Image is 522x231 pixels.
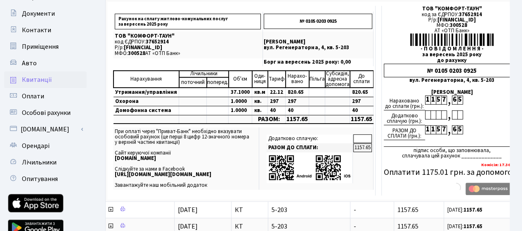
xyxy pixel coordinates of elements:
[325,71,350,88] td: Субсидія, адресна допомога
[146,38,169,45] span: 37652914
[457,125,463,134] div: 5
[384,90,520,95] div: [PERSON_NAME]
[350,115,373,124] td: 1157.65
[252,106,268,115] td: кв.
[447,223,482,230] small: [DATE]:
[384,17,520,23] div: Р/р:
[22,9,55,18] span: Документи
[115,14,261,29] p: Рахунок на сплату житлово-комунальних послуг за вересень 2025 року
[264,39,372,45] p: [PERSON_NAME]
[481,162,520,168] b: Комісія: 17.36 грн.
[457,95,463,105] div: 5
[113,71,179,88] td: Нарахування
[229,88,252,97] td: 37.1000
[452,125,457,134] div: 6
[384,6,520,12] div: ТОВ "КОМФОРТ-ТАУН"
[459,11,482,18] span: 37652914
[268,154,351,181] img: apps-qrcodes.png
[397,222,418,231] span: 1157.65
[446,95,452,105] div: ,
[268,97,286,106] td: 297
[436,125,441,134] div: 5
[436,95,441,105] div: 5
[22,75,52,84] span: Квитанції
[384,23,520,28] div: МФО:
[128,50,145,57] span: 300528
[463,223,482,230] b: 1157.65
[384,52,520,57] div: за вересень 2025 року
[354,205,356,214] span: -
[430,125,436,134] div: 1
[178,205,198,214] span: [DATE]
[384,78,520,83] div: вул. Регенераторна, 4, кв. 5-203
[252,71,268,88] td: Оди- ниця
[4,88,87,105] a: Оплати
[430,95,436,105] div: 1
[113,88,179,97] td: Утримання/управління
[384,12,520,17] div: код за ЄДРПОУ:
[309,71,325,88] td: Пільга
[384,64,520,77] div: № 0105 0203 0925
[354,222,356,231] span: -
[179,71,229,77] td: Лічильники
[22,158,57,167] span: Лічильники
[350,97,373,106] td: 297
[179,77,207,88] td: поточний
[115,171,211,178] b: [URL][DOMAIN_NAME][DOMAIN_NAME]
[4,121,87,138] a: [DOMAIN_NAME]
[272,207,346,213] span: 5-203
[268,71,286,88] td: Тариф
[22,59,37,68] span: Авто
[384,110,425,125] div: Додатково сплачую (грн.):
[384,146,520,159] div: підпис особи, що заповнювала, сплачувала цей рахунок ______________
[465,183,517,195] img: Masterpass
[384,167,520,177] h5: Оплатити 1175.01 грн. за допомогою:
[450,21,467,29] span: 300528
[463,206,482,214] b: 1157.65
[350,71,373,88] td: До cплати
[4,71,87,88] a: Квитанції
[22,108,71,117] span: Особові рахунки
[4,105,87,121] a: Особові рахунки
[267,134,353,143] td: Додатково сплачую:
[113,97,179,106] td: Охорона
[22,174,58,183] span: Опитування
[252,115,286,124] td: РАЗОМ:
[4,154,87,171] a: Лічильники
[264,60,372,65] p: Борг на вересень 2025 року: 0,00
[286,88,309,97] td: 820.65
[115,45,261,50] p: Р/р:
[4,5,87,22] a: Документи
[113,127,259,190] td: При оплаті через "Приват-Банк" необхідно вказувати особовий рахунок (це перші 8 цифр 12-значного ...
[272,223,346,230] span: 5-203
[178,222,198,231] span: [DATE]
[4,22,87,38] a: Контакти
[4,55,87,71] a: Авто
[22,92,44,101] span: Оплати
[22,26,51,35] span: Контакти
[397,205,418,214] span: 1157.65
[264,45,372,50] p: вул. Регенераторна, 4, кв. 5-203
[113,106,179,115] td: Домофонна система
[115,155,156,162] b: [DOMAIN_NAME]
[4,171,87,187] a: Опитування
[267,143,353,152] td: РАЗОМ ДО СПЛАТИ:
[264,14,372,29] p: № 0105 0203 0925
[384,28,520,33] div: АТ «ОТП Банк»
[235,223,265,230] span: КТ
[350,88,373,97] td: 820.65
[384,46,520,52] div: - П О В І Д О М Л Е Н Н Я -
[286,106,309,115] td: 40
[384,58,520,63] div: до рахунку
[229,97,252,106] td: 1.0000
[124,44,162,51] span: [FINANCIAL_ID]
[252,88,268,97] td: кв.м
[350,106,373,115] td: 40
[268,106,286,115] td: 40
[353,143,372,152] td: 1157.65
[446,125,452,135] div: ,
[22,42,59,51] span: Приміщення
[441,125,446,134] div: 7
[115,33,261,39] p: ТОВ "КОМФОРТ-ТАУН"
[115,39,261,45] p: код ЄДРПОУ:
